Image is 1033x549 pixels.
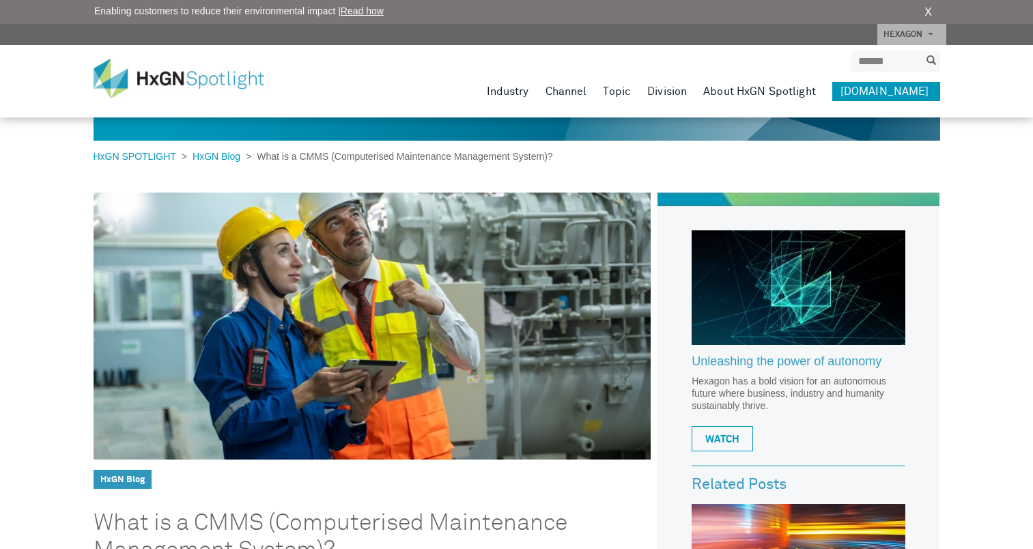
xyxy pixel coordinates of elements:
a: About HxGN Spotlight [703,82,816,101]
a: Industry [487,82,529,101]
img: Hexagon_CorpVideo_Pod_RR_2.jpg [692,230,905,345]
span: What is a CMMS (Computerised Maintenance Management System)? [251,151,552,162]
a: HEXAGON [877,24,946,45]
h3: Related Posts [692,477,905,493]
p: Hexagon has a bold vision for an autonomous future where business, industry and humanity sustaina... [692,375,905,412]
img: HxGN Spotlight [94,59,285,98]
span: Enabling customers to reduce their environmental impact | [94,4,384,18]
img: What is a CMMS (Computerised Maintenance Management System)? [94,193,651,460]
a: Read how [341,5,384,16]
a: Channel [546,82,587,101]
a: HxGN SPOTLIGHT [94,151,182,162]
a: HxGN Blog [187,151,246,162]
a: Division [647,82,687,101]
div: > > [94,150,553,164]
a: HxGN Blog [100,475,145,484]
a: Unleashing the power of autonomy [692,355,905,376]
a: Topic [603,82,631,101]
a: WATCH [692,426,753,451]
a: [DOMAIN_NAME] [832,82,940,101]
a: X [924,4,932,20]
